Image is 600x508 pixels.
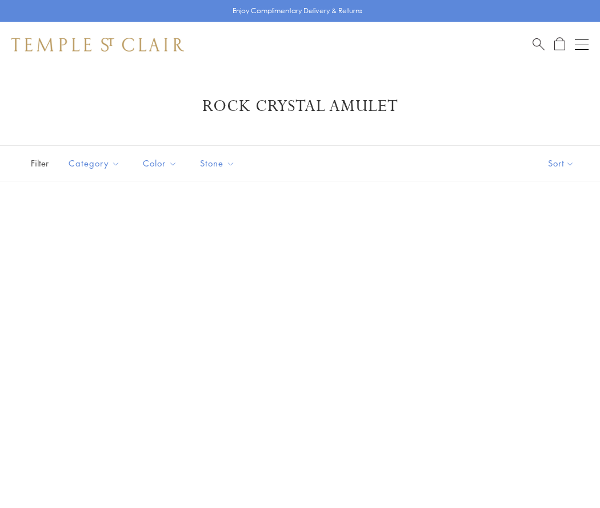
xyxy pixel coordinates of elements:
[575,38,589,51] button: Open navigation
[63,156,129,170] span: Category
[29,96,571,117] h1: Rock Crystal Amulet
[60,150,129,176] button: Category
[11,38,184,51] img: Temple St. Clair
[522,146,600,181] button: Show sort by
[137,156,186,170] span: Color
[554,37,565,51] a: Open Shopping Bag
[134,150,186,176] button: Color
[533,37,545,51] a: Search
[233,5,362,17] p: Enjoy Complimentary Delivery & Returns
[191,150,243,176] button: Stone
[194,156,243,170] span: Stone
